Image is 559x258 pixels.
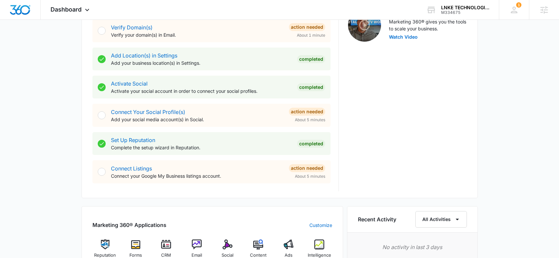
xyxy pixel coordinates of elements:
a: Activate Social [111,80,148,87]
p: Verify your domain(s) in Email. [111,31,284,38]
p: No activity in last 3 days [358,243,467,251]
p: Marketing 360® gives you the tools to scale your business. [389,18,467,32]
p: Activate your social account in order to connect your social profiles. [111,88,292,94]
a: Connect Listings [111,165,152,172]
a: Add Location(s) in Settings [111,52,177,59]
span: About 5 minutes [295,117,325,123]
img: Intro Video [348,9,381,42]
div: Completed [297,55,325,63]
p: Connect your Google My Business listings account. [111,172,284,179]
span: About 1 minute [297,32,325,38]
h2: Marketing 360® Applications [92,221,166,229]
h6: Recent Activity [358,215,396,223]
div: Action Needed [289,108,325,116]
div: account id [441,10,489,15]
a: Set Up Reputation [111,137,155,143]
a: Connect Your Social Profile(s) [111,109,185,115]
span: About 5 minutes [295,173,325,179]
p: Add your business location(s) in Settings. [111,59,292,66]
div: Completed [297,140,325,148]
p: Add your social media account(s) in Social. [111,116,284,123]
button: Watch Video [389,35,418,39]
div: Completed [297,83,325,91]
button: All Activities [415,211,467,228]
div: Action Needed [289,23,325,31]
span: 1 [516,2,521,8]
a: Customize [309,222,332,229]
p: Complete the setup wizard in Reputation. [111,144,292,151]
div: notifications count [516,2,521,8]
div: account name [441,5,489,10]
span: Dashboard [51,6,82,13]
div: Action Needed [289,164,325,172]
a: Verify Domain(s) [111,24,153,31]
